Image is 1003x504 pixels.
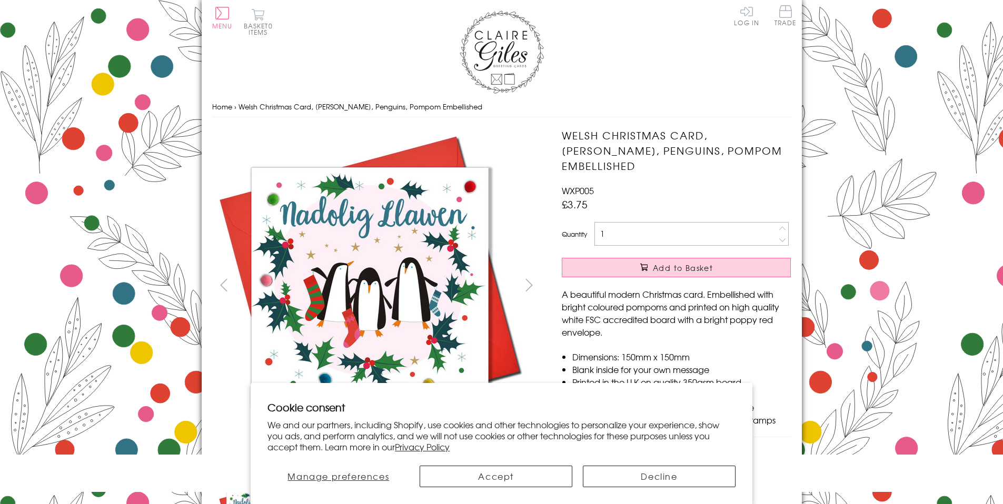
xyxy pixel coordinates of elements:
span: £3.75 [562,197,588,211]
button: prev [212,273,236,297]
button: Menu [212,7,233,29]
button: Accept [420,466,572,487]
span: Add to Basket [653,263,713,273]
label: Quantity [562,229,587,239]
p: A beautiful modern Christmas card. Embellished with bright coloured pompoms and printed on high q... [562,288,791,338]
li: Dimensions: 150mm x 150mm [572,350,791,363]
img: Claire Giles Greetings Cards [460,11,544,94]
h2: Cookie consent [267,400,736,415]
p: We and our partners, including Shopify, use cookies and other technologies to personalize your ex... [267,419,736,452]
button: Add to Basket [562,258,791,277]
button: next [517,273,541,297]
button: Basket0 items [244,8,273,35]
span: Manage preferences [287,470,389,482]
li: Blank inside for your own message [572,363,791,376]
span: 0 items [249,21,273,37]
li: Printed in the U.K on quality 350gsm board [572,376,791,388]
span: Trade [774,5,797,26]
span: › [234,102,236,112]
a: Privacy Policy [395,440,450,453]
h1: Welsh Christmas Card, [PERSON_NAME], Penguins, Pompom Embellished [562,128,791,173]
span: Welsh Christmas Card, [PERSON_NAME], Penguins, Pompom Embellished [239,102,482,112]
img: Welsh Christmas Card, Nadolig Llawen, Penguins, Pompom Embellished [541,128,857,443]
span: WXP005 [562,184,594,197]
img: Welsh Christmas Card, Nadolig Llawen, Penguins, Pompom Embellished [212,128,528,443]
button: Decline [583,466,736,487]
a: Home [212,102,232,112]
a: Log In [734,5,759,26]
span: Menu [212,21,233,31]
button: Manage preferences [267,466,409,487]
nav: breadcrumbs [212,96,791,118]
a: Trade [774,5,797,28]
